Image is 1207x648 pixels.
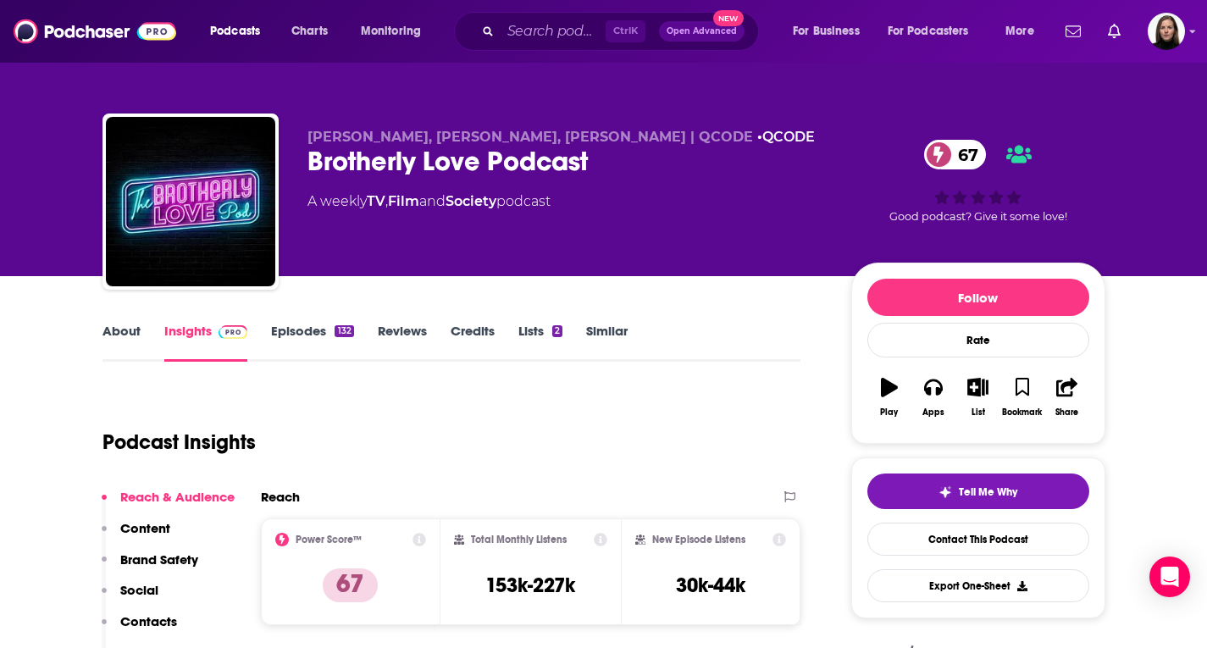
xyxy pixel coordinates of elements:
p: Reach & Audience [120,489,235,505]
a: TV [367,193,385,209]
span: Monitoring [361,19,421,43]
img: Podchaser - Follow, Share and Rate Podcasts [14,15,176,47]
span: Logged in as BevCat3 [1148,13,1185,50]
button: Export One-Sheet [867,569,1089,602]
a: Similar [586,323,628,362]
a: Film [388,193,419,209]
a: Show notifications dropdown [1059,17,1088,46]
button: Open AdvancedNew [659,21,745,42]
a: Lists2 [518,323,562,362]
button: open menu [877,18,994,45]
p: Social [120,582,158,598]
a: Reviews [378,323,427,362]
a: InsightsPodchaser Pro [164,323,248,362]
button: Bookmark [1000,367,1044,428]
a: Contact This Podcast [867,523,1089,556]
span: New [713,10,744,26]
button: open menu [781,18,881,45]
span: Open Advanced [667,27,737,36]
button: List [955,367,999,428]
h2: Power Score™ [296,534,362,546]
button: Reach & Audience [102,489,235,520]
a: Society [446,193,496,209]
a: Show notifications dropdown [1101,17,1127,46]
button: Content [102,520,170,551]
button: open menu [198,18,282,45]
h1: Podcast Insights [102,429,256,455]
button: open menu [994,18,1055,45]
h2: Total Monthly Listens [471,534,567,546]
div: Apps [922,407,944,418]
div: List [972,407,985,418]
span: More [1005,19,1034,43]
div: 67Good podcast? Give it some love! [851,129,1105,234]
span: Tell Me Why [959,485,1017,499]
button: Brand Safety [102,551,198,583]
div: Bookmark [1002,407,1042,418]
span: [PERSON_NAME], [PERSON_NAME], [PERSON_NAME] | QCODE [307,129,753,145]
button: Contacts [102,613,177,645]
div: Share [1055,407,1078,418]
div: Play [880,407,898,418]
img: Brotherly Love Podcast [106,117,275,286]
h2: Reach [261,489,300,505]
img: User Profile [1148,13,1185,50]
a: Charts [280,18,338,45]
div: Rate [867,323,1089,357]
h3: 30k-44k [676,573,745,598]
img: Podchaser Pro [219,325,248,339]
span: For Podcasters [888,19,969,43]
p: Contacts [120,613,177,629]
a: 67 [924,140,987,169]
a: About [102,323,141,362]
button: Play [867,367,911,428]
a: Episodes132 [271,323,353,362]
span: and [419,193,446,209]
button: Apps [911,367,955,428]
span: For Business [793,19,860,43]
span: Ctrl K [606,20,645,42]
p: 67 [323,568,378,602]
button: Social [102,582,158,613]
button: Show profile menu [1148,13,1185,50]
button: Share [1044,367,1088,428]
input: Search podcasts, credits, & more... [501,18,606,45]
div: 132 [335,325,353,337]
span: Charts [291,19,328,43]
p: Brand Safety [120,551,198,568]
div: Open Intercom Messenger [1149,557,1190,597]
div: A weekly podcast [307,191,551,212]
img: tell me why sparkle [938,485,952,499]
h2: New Episode Listens [652,534,745,546]
div: 2 [552,325,562,337]
a: Credits [451,323,495,362]
span: Good podcast? Give it some love! [889,210,1067,223]
span: 67 [941,140,987,169]
button: Follow [867,279,1089,316]
button: open menu [349,18,443,45]
div: Search podcasts, credits, & more... [470,12,775,51]
h3: 153k-227k [485,573,575,598]
button: tell me why sparkleTell Me Why [867,474,1089,509]
a: QCODE [762,129,815,145]
p: Content [120,520,170,536]
span: , [385,193,388,209]
span: Podcasts [210,19,260,43]
span: • [757,129,815,145]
